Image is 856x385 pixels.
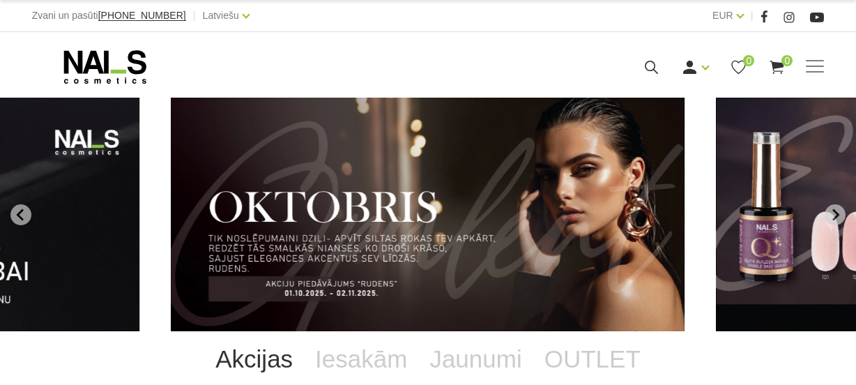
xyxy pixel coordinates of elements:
[768,59,786,76] a: 0
[781,55,793,66] span: 0
[171,98,685,331] li: 1 of 11
[751,7,754,24] span: |
[193,7,196,24] span: |
[98,10,186,21] a: [PHONE_NUMBER]
[730,59,747,76] a: 0
[32,7,186,24] div: Zvani un pasūti
[825,204,846,225] button: Next slide
[203,7,239,24] a: Latviešu
[712,7,733,24] a: EUR
[10,204,31,225] button: Go to last slide
[743,55,754,66] span: 0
